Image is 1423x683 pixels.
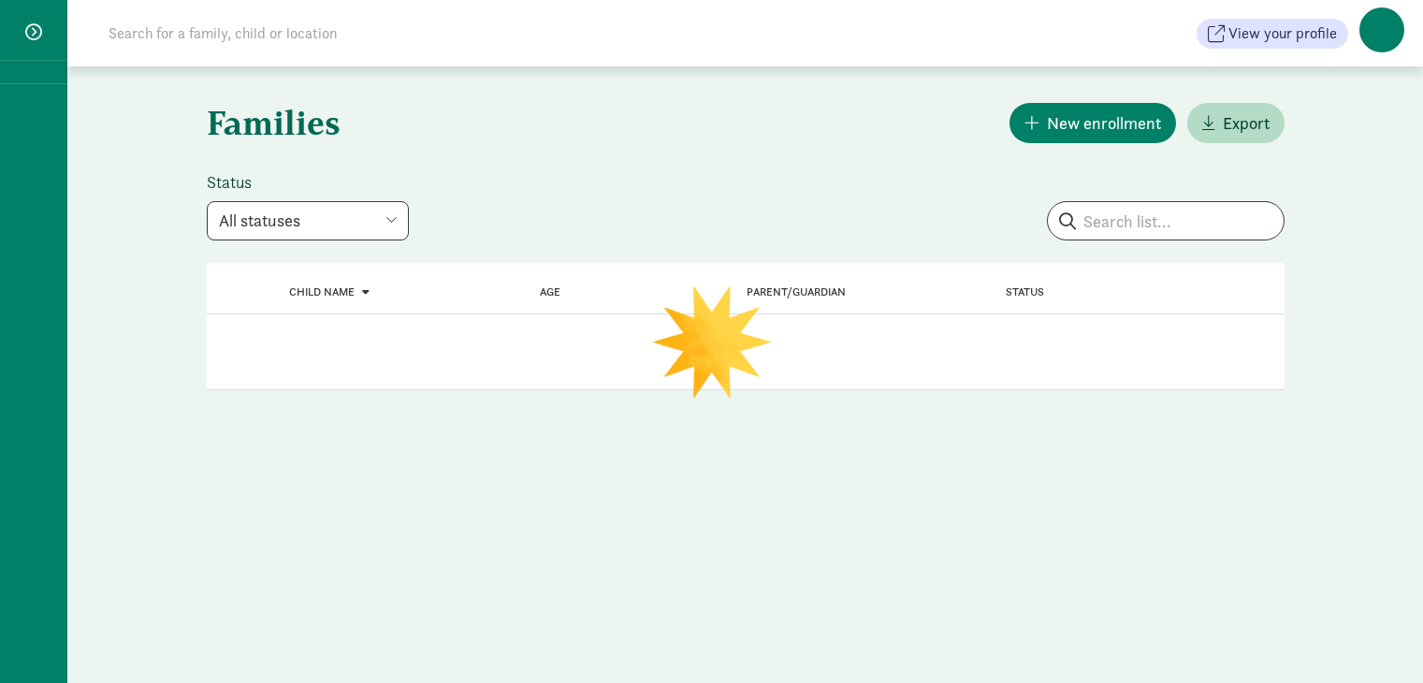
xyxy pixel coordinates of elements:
a: Age [540,285,560,298]
button: Export [1187,103,1285,143]
span: Status [1006,285,1044,298]
span: Export [1223,110,1270,136]
a: Parent/Guardian [747,285,846,298]
button: View your profile [1197,19,1348,49]
input: Search list... [1048,202,1284,240]
span: Child name [289,285,355,298]
h1: Families [207,89,742,156]
a: Child name [289,285,370,298]
label: Status [207,171,409,194]
button: New enrollment [1009,103,1176,143]
span: View your profile [1228,22,1337,45]
input: Search for a family, child or location [97,15,622,52]
span: New enrollment [1047,110,1161,136]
